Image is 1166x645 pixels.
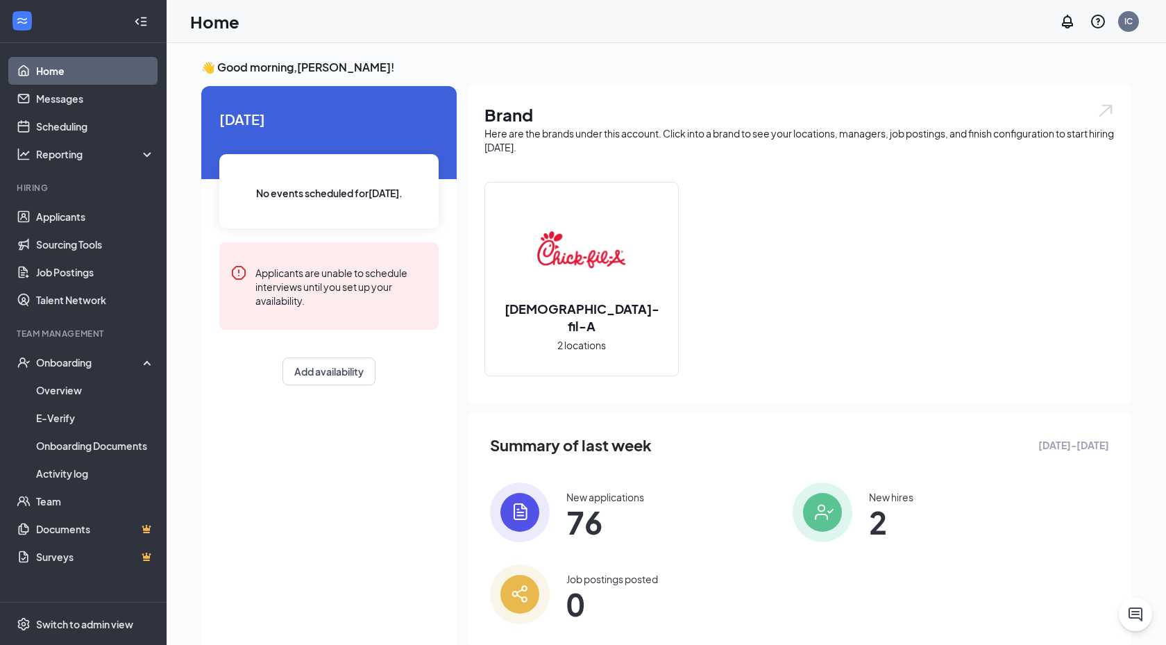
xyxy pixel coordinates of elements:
div: Here are the brands under this account. Click into a brand to see your locations, managers, job p... [484,126,1115,154]
a: SurveysCrown [36,543,155,571]
h1: Brand [484,103,1115,126]
div: Team Management [17,328,152,340]
span: [DATE] [219,108,439,130]
span: No events scheduled for [DATE] . [256,185,403,201]
div: IC [1124,15,1133,27]
button: Add availability [282,358,375,385]
span: 2 locations [557,337,606,353]
div: New applications [566,490,644,504]
span: Summary of last week [490,433,652,458]
div: New hires [869,490,913,504]
a: DocumentsCrown [36,515,155,543]
div: Switch to admin view [36,617,133,631]
h3: 👋 Good morning, [PERSON_NAME] ! [201,60,1131,75]
a: Home [36,57,155,85]
span: 2 [869,510,913,535]
svg: Notifications [1059,13,1076,30]
a: Team [36,487,155,515]
div: Applicants are unable to schedule interviews until you set up your availability. [255,265,428,308]
span: 0 [566,592,658,617]
a: Talent Network [36,286,155,314]
iframe: Intercom live chat [1119,598,1152,631]
span: 76 [566,510,644,535]
a: E-Verify [36,404,155,432]
a: Sourcing Tools [36,231,155,258]
img: icon [793,483,852,542]
a: Job Postings [36,258,155,286]
div: Reporting [36,147,155,161]
svg: UserCheck [17,355,31,369]
svg: WorkstreamLogo [15,14,29,28]
a: Scheduling [36,112,155,140]
svg: Collapse [134,15,148,28]
a: Messages [36,85,155,112]
div: Onboarding [36,355,143,369]
svg: Analysis [17,147,31,161]
a: Onboarding Documents [36,432,155,460]
h1: Home [190,10,239,33]
div: Job postings posted [566,572,658,586]
img: icon [490,564,550,624]
a: Overview [36,376,155,404]
a: Activity log [36,460,155,487]
svg: Error [230,265,247,281]
div: Hiring [17,182,152,194]
svg: Settings [17,617,31,631]
svg: QuestionInfo [1090,13,1106,30]
img: Chick-fil-A [537,206,626,294]
img: open.6027fd2a22e1237b5b06.svg [1097,103,1115,119]
span: [DATE] - [DATE] [1038,437,1109,453]
h2: [DEMOGRAPHIC_DATA]-fil-A [485,300,678,335]
a: Applicants [36,203,155,231]
img: icon [490,483,550,542]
